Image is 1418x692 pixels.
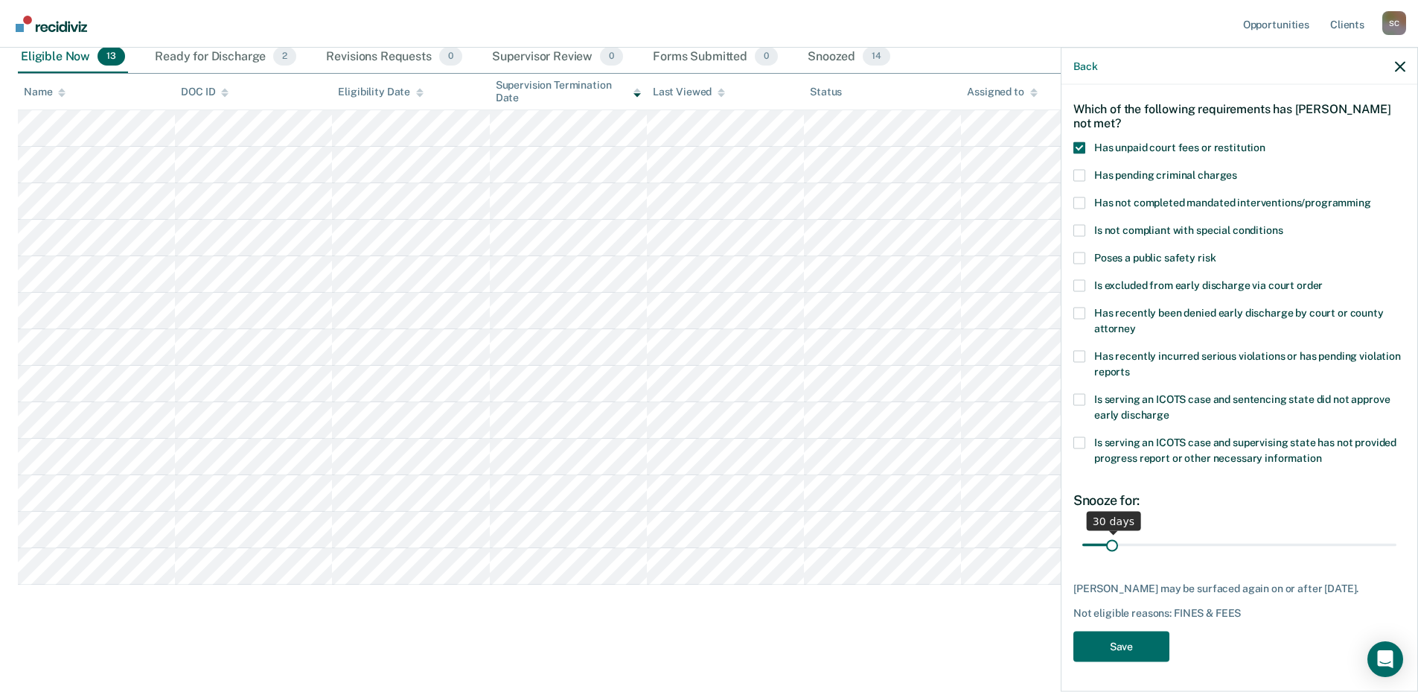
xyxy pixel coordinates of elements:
[1094,306,1384,334] span: Has recently been denied early discharge by court or county attorney
[755,47,778,66] span: 0
[1073,60,1097,72] button: Back
[863,47,890,66] span: 14
[653,86,725,98] div: Last Viewed
[805,41,893,74] div: Snoozed
[1073,631,1169,661] button: Save
[18,41,128,74] div: Eligible Now
[1094,141,1265,153] span: Has unpaid court fees or restitution
[1382,11,1406,35] div: S C
[1094,251,1216,263] span: Poses a public safety risk
[1094,196,1371,208] span: Has not completed mandated interventions/programming
[1094,436,1396,463] span: Is serving an ICOTS case and supervising state has not provided progress report or other necessar...
[273,47,296,66] span: 2
[650,41,781,74] div: Forms Submitted
[323,41,464,74] div: Revisions Requests
[16,16,87,32] img: Recidiviz
[439,47,462,66] span: 0
[1073,582,1405,594] div: [PERSON_NAME] may be surfaced again on or after [DATE].
[489,41,627,74] div: Supervisor Review
[1382,11,1406,35] button: Profile dropdown button
[810,86,842,98] div: Status
[1094,223,1283,235] span: Is not compliant with special conditions
[496,79,641,104] div: Supervision Termination Date
[24,86,66,98] div: Name
[181,86,229,98] div: DOC ID
[1094,349,1401,377] span: Has recently incurred serious violations or has pending violation reports
[1073,89,1405,142] div: Which of the following requirements has [PERSON_NAME] not met?
[1094,168,1237,180] span: Has pending criminal charges
[1073,607,1405,620] div: Not eligible reasons: FINES & FEES
[1073,492,1405,508] div: Snooze for:
[1367,641,1403,677] div: Open Intercom Messenger
[1087,511,1141,530] div: 30 days
[98,47,125,66] span: 13
[152,41,299,74] div: Ready for Discharge
[967,86,1037,98] div: Assigned to
[1094,393,1390,420] span: Is serving an ICOTS case and sentencing state did not approve early discharge
[1094,279,1323,291] span: Is excluded from early discharge via court order
[600,47,623,66] span: 0
[338,86,424,98] div: Eligibility Date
